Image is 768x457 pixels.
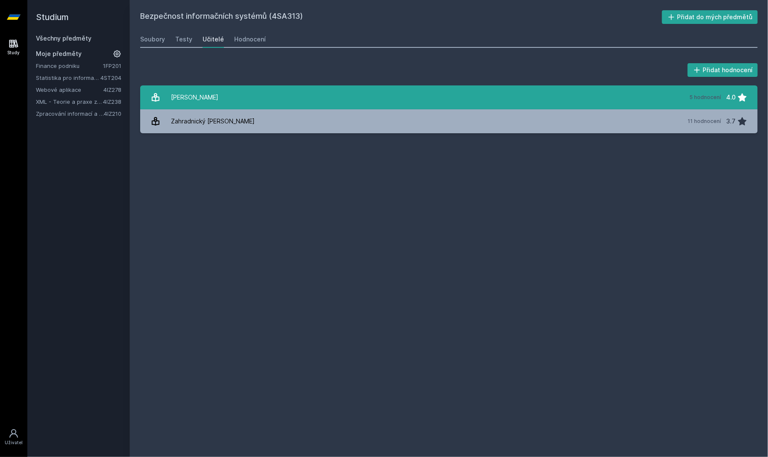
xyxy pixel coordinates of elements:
div: Soubory [140,35,165,44]
a: Hodnocení [234,31,266,48]
a: 1FP201 [103,62,121,69]
a: Zahradnický [PERSON_NAME] 11 hodnocení 3.7 [140,109,758,133]
div: 4.0 [726,89,736,106]
a: 4IZ278 [103,86,121,93]
a: Testy [175,31,192,48]
div: Učitelé [203,35,224,44]
a: Study [2,34,26,60]
a: Uživatel [2,424,26,450]
a: Finance podniku [36,62,103,70]
span: Moje předměty [36,50,82,58]
a: Učitelé [203,31,224,48]
h2: Bezpečnost informačních systémů (4SA313) [140,10,662,24]
a: 4IZ238 [103,98,121,105]
a: Statistika pro informatiky [36,73,100,82]
div: Uživatel [5,439,23,446]
a: XML - Teorie a praxe značkovacích jazyků [36,97,103,106]
a: Všechny předměty [36,35,91,42]
div: 5 hodnocení [689,94,721,101]
div: Study [8,50,20,56]
div: Hodnocení [234,35,266,44]
div: Zahradnický [PERSON_NAME] [171,113,255,130]
div: 11 hodnocení [688,118,721,125]
div: [PERSON_NAME] [171,89,218,106]
a: [PERSON_NAME] 5 hodnocení 4.0 [140,85,758,109]
a: Zpracování informací a znalostí [36,109,104,118]
a: Soubory [140,31,165,48]
a: 4ST204 [100,74,121,81]
a: 4IZ210 [104,110,121,117]
button: Přidat hodnocení [688,63,758,77]
button: Přidat do mých předmětů [662,10,758,24]
div: 3.7 [726,113,736,130]
div: Testy [175,35,192,44]
a: Webové aplikace [36,85,103,94]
